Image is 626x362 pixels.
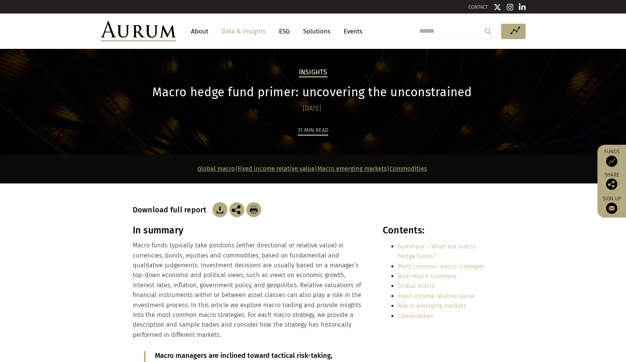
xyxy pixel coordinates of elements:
[398,302,467,309] a: Macro emerging markets
[197,165,235,172] a: Global macro
[383,225,491,236] h3: Contents:
[606,179,617,190] img: Share this post
[340,24,362,38] a: Events
[519,3,526,11] img: Linkedin icon
[275,24,294,38] a: ESG
[187,24,212,38] a: About
[299,24,334,38] a: Solutions
[398,312,434,320] a: Commodities
[218,24,270,38] a: Data & Insights
[133,225,367,236] h3: In summary
[246,202,261,217] img: Download Article
[299,68,327,77] h2: Insights
[229,202,244,217] img: Share this post
[238,165,315,172] a: Fixed income relative value
[480,24,496,39] input: Submit
[398,273,456,280] a: Risk return summary
[133,241,367,340] p: Macro funds typically take positions (either directional or relative value) in currencies, bonds,...
[317,165,387,172] a: Macro emerging markets
[601,148,622,167] a: Funds
[398,243,476,260] a: Summary – What are macro hedge funds?
[398,282,435,289] a: Global macro
[494,3,501,11] img: Twitter icon
[398,263,485,270] a: Most common macro strategies
[133,205,211,214] h3: Download full report
[133,85,492,100] h1: Macro hedge fund primer: uncovering the unconstrained
[606,203,617,214] img: Sign up to our newsletter
[507,3,514,11] img: Instagram icon
[212,202,227,217] img: Download Article
[398,292,474,300] a: Fixed income relative value
[298,126,328,136] div: 31 min read
[601,173,622,190] div: Share
[468,4,488,10] a: CONTACT
[601,195,622,214] a: Sign up
[606,156,617,167] img: Access Funds
[390,165,427,172] a: Commodities
[197,165,427,172] strong: | | |
[101,21,176,41] img: Aurum
[133,103,492,114] div: [DATE]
